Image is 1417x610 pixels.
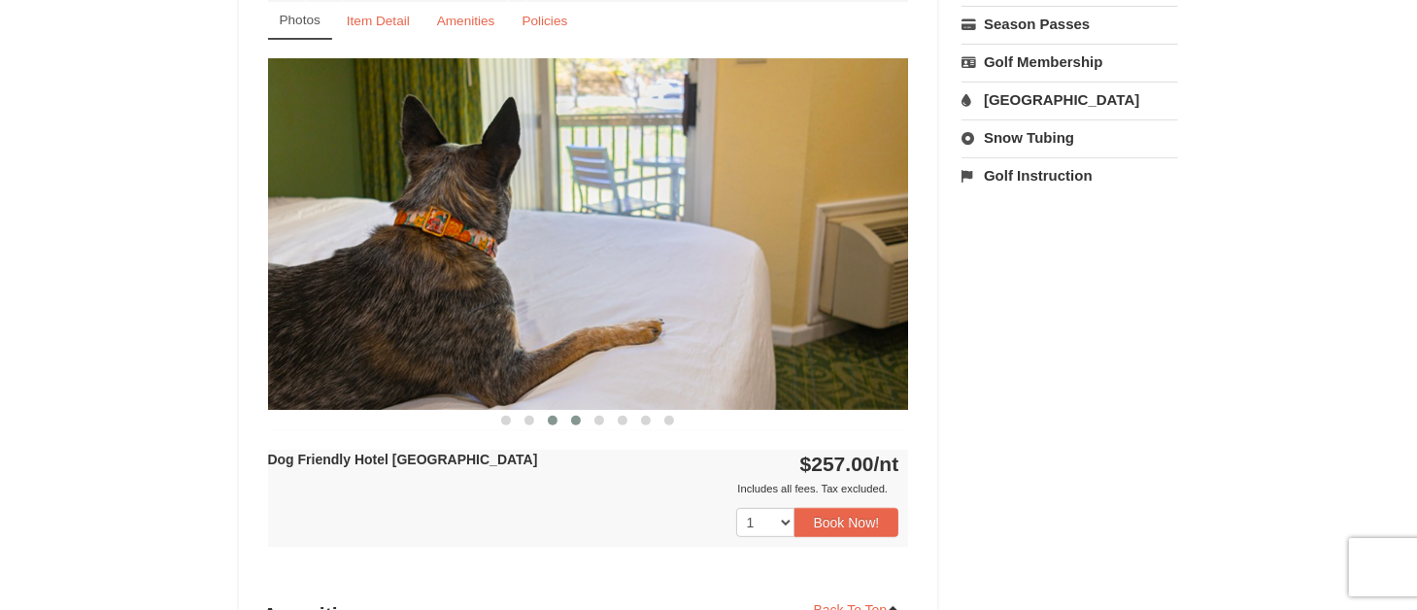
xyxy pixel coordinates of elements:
a: Photos [268,2,332,40]
a: Golf Instruction [962,157,1178,193]
div: Includes all fees. Tax excluded. [268,479,899,498]
a: Season Passes [962,6,1178,42]
a: Golf Membership [962,44,1178,80]
a: [GEOGRAPHIC_DATA] [962,82,1178,118]
small: Item Detail [347,14,410,28]
a: Policies [509,2,580,40]
small: Amenities [437,14,495,28]
small: Policies [522,14,567,28]
strong: Dog Friendly Hotel [GEOGRAPHIC_DATA] [268,452,538,467]
img: 18876286-337-2bbac96a.jpg [268,58,909,409]
span: /nt [874,453,899,475]
a: Item Detail [334,2,422,40]
a: Amenities [424,2,508,40]
strong: $257.00 [800,453,899,475]
button: Book Now! [794,508,899,537]
small: Photos [280,13,321,27]
a: Snow Tubing [962,119,1178,155]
